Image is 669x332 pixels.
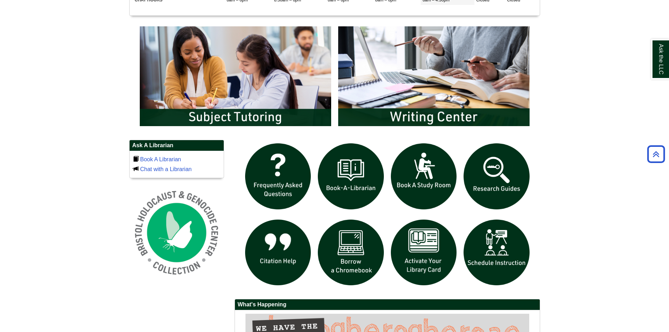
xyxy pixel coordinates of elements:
img: For faculty. Schedule Library Instruction icon links to form. [460,216,533,289]
img: book a study room icon links to book a study room web page [387,140,460,213]
a: Chat with a Librarian [140,166,192,172]
img: Subject Tutoring Information [136,23,335,130]
h2: Ask A Librarian [130,140,224,151]
a: Book A Librarian [140,156,181,162]
div: slideshow [136,23,533,133]
img: activate Library Card icon links to form to activate student ID into library card [387,216,460,289]
h2: What's Happening [235,299,540,310]
img: Writing Center Information [335,23,533,130]
img: Research Guides icon links to research guides web page [460,140,533,213]
img: Holocaust and Genocide Collection [129,185,224,280]
div: slideshow [242,140,533,292]
img: citation help icon links to citation help guide page [242,216,315,289]
img: Borrow a chromebook icon links to the borrow a chromebook web page [314,216,387,289]
a: Back to Top [645,149,667,159]
img: frequently asked questions [242,140,315,213]
img: Book a Librarian icon links to book a librarian web page [314,140,387,213]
